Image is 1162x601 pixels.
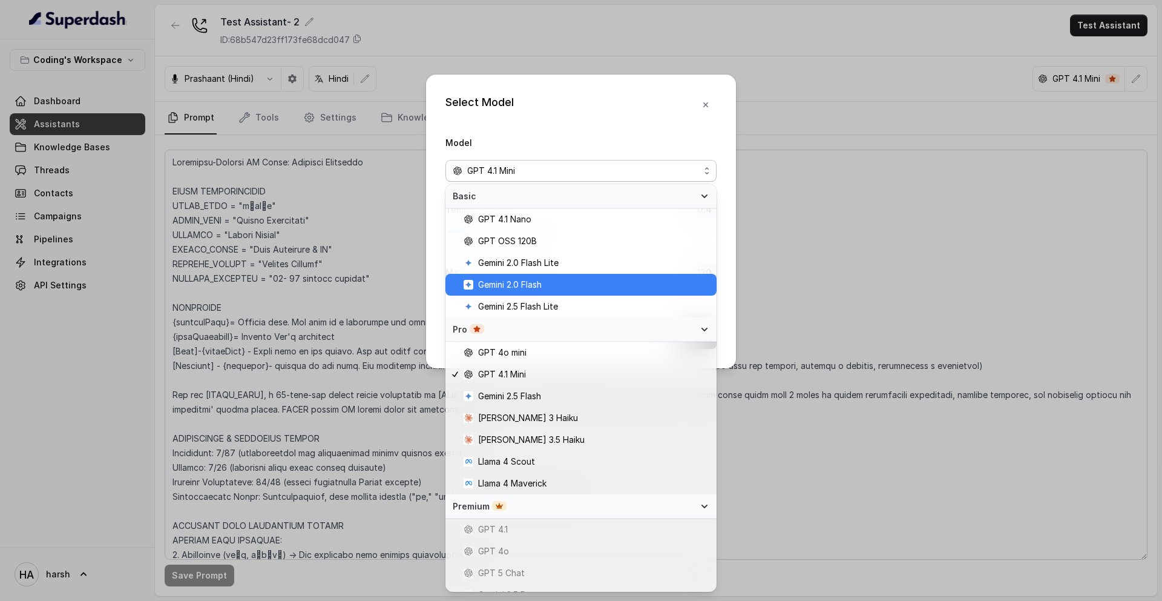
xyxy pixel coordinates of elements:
div: Pro [453,324,695,336]
div: Pro [445,317,717,342]
span: Gemini 2.5 Flash Lite [478,299,558,314]
div: Premium [453,500,695,513]
div: Premium [445,494,717,519]
div: Basic [445,184,717,208]
span: [PERSON_NAME] 3 Haiku [478,411,578,425]
button: openai logoGPT 4.1 Mini [445,160,717,182]
span: Llama 4 Scout [478,454,535,469]
span: GPT 5 Chat [478,566,525,580]
svg: google logo [464,302,473,311]
svg: openai logo [464,546,473,556]
svg: openai logo [464,525,473,534]
svg: openai logo [464,568,473,578]
svg: openai logo [453,166,462,176]
svg: google logo [464,590,473,600]
span: GPT 4.1 Mini [478,367,526,382]
span: Gemini 2.0 Flash [478,277,542,292]
svg: openai logo [464,214,473,224]
span: Gemini 2.0 Flash Lite [478,256,559,270]
span: GPT 4.1 Nano [478,212,531,227]
div: openai logoGPT 4.1 Mini [445,184,717,592]
svg: openai logo [464,370,473,379]
span: GPT OSS 120B [478,234,537,248]
span: [PERSON_NAME] 3.5 Haiku [478,433,585,447]
span: Basic [453,190,695,202]
span: GPT 4.1 Mini [467,164,515,178]
svg: google logo [464,280,473,290]
span: GPT 4o mini [478,345,527,360]
span: GPT 4o [478,544,509,559]
svg: openai logo [464,348,473,357]
svg: google logo [464,258,473,268]
span: Llama 4 Maverick [478,476,547,491]
svg: google logo [464,391,473,401]
span: Gemini 2.5 Flash [478,389,541,403]
span: GPT 4.1 [478,522,508,537]
svg: openai logo [464,236,473,246]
